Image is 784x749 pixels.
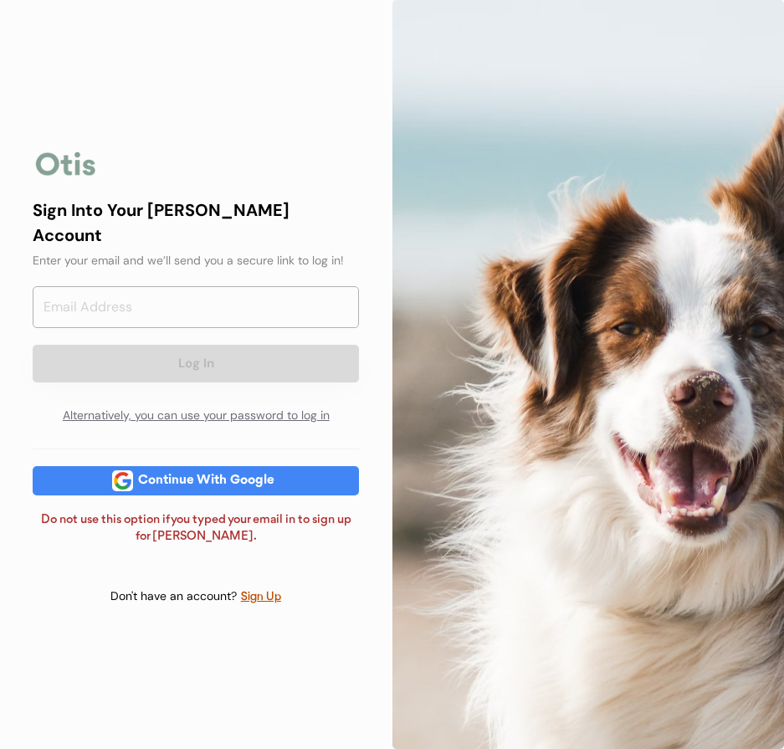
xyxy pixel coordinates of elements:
div: Alternatively, you can use your password to log in [33,399,359,433]
div: Don't have an account? [110,588,240,605]
div: Do not use this option if you typed your email in to sign up for [PERSON_NAME]. [33,512,359,545]
div: Sign Up [240,587,282,607]
div: Sign Into Your [PERSON_NAME] Account [33,198,359,248]
input: Email Address [33,286,359,328]
button: Log In [33,345,359,382]
div: Enter your email and we’ll send you a secure link to log in! [33,252,359,269]
div: Continue With Google [133,475,279,487]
